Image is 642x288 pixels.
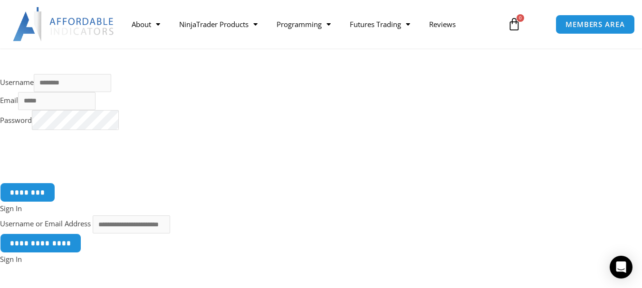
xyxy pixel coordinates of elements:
span: 0 [517,14,524,22]
a: MEMBERS AREA [556,15,635,34]
a: Reviews [420,13,465,35]
a: Futures Trading [340,13,420,35]
a: Programming [267,13,340,35]
a: 0 [493,10,535,38]
span: MEMBERS AREA [565,21,625,28]
a: NinjaTrader Products [170,13,267,35]
a: About [122,13,170,35]
img: LogoAI | Affordable Indicators – NinjaTrader [13,7,115,41]
nav: Menu [122,13,501,35]
div: Open Intercom Messenger [610,256,632,279]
